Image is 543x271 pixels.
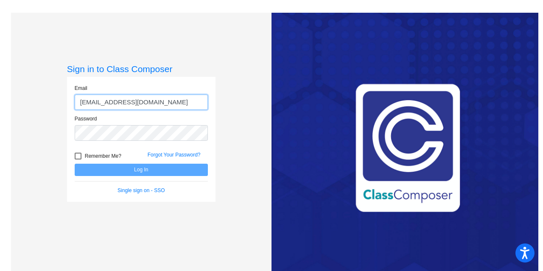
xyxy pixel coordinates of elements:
[75,115,97,123] label: Password
[85,151,121,161] span: Remember Me?
[75,84,87,92] label: Email
[75,164,208,176] button: Log In
[148,152,201,158] a: Forgot Your Password?
[118,187,165,193] a: Single sign on - SSO
[67,64,216,74] h3: Sign in to Class Composer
